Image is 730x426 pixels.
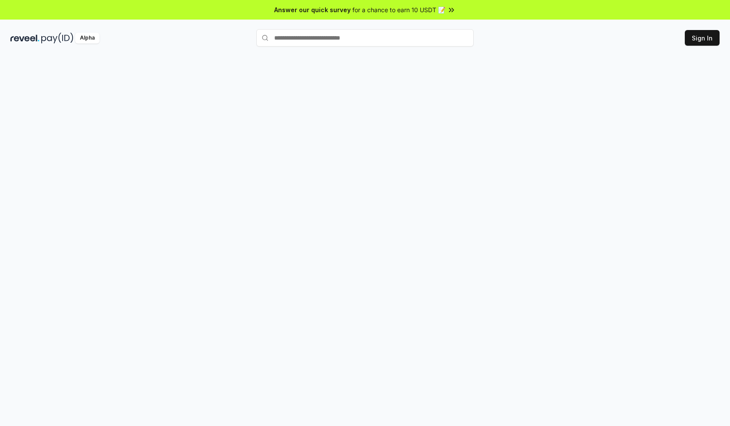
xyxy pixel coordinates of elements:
[75,33,100,44] div: Alpha
[41,33,73,44] img: pay_id
[685,30,720,46] button: Sign In
[352,5,445,14] span: for a chance to earn 10 USDT 📝
[10,33,40,44] img: reveel_dark
[274,5,351,14] span: Answer our quick survey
